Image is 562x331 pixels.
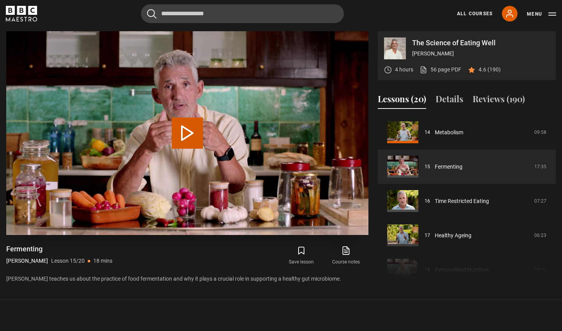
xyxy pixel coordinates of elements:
p: [PERSON_NAME] [6,257,48,265]
input: Search [141,4,344,23]
a: Fermenting [435,163,462,171]
button: Toggle navigation [527,10,556,18]
button: Details [436,93,463,109]
svg: BBC Maestro [6,6,37,21]
a: 56 page PDF [420,66,461,74]
a: All Courses [457,10,493,17]
p: 4.6 (190) [478,66,501,74]
p: 18 mins [93,257,112,265]
button: Reviews (190) [473,93,525,109]
p: [PERSON_NAME] teaches us about the practice of food fermentation and why it plays a crucial role ... [6,275,368,283]
button: Lessons (20) [378,93,426,109]
p: The Science of Eating Well [412,39,550,46]
a: Course notes [324,244,368,267]
h1: Fermenting [6,244,112,254]
p: Lesson 15/20 [51,257,85,265]
p: [PERSON_NAME] [412,50,550,58]
button: Play Lesson Fermenting [172,117,203,149]
a: Metabolism [435,128,463,137]
p: 4 hours [395,66,413,74]
button: Submit the search query [147,9,157,19]
button: Save lesson [279,244,324,267]
video-js: Video Player [6,31,368,235]
a: Time Restricted Eating [435,197,489,205]
a: Healthy Ageing [435,231,471,240]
